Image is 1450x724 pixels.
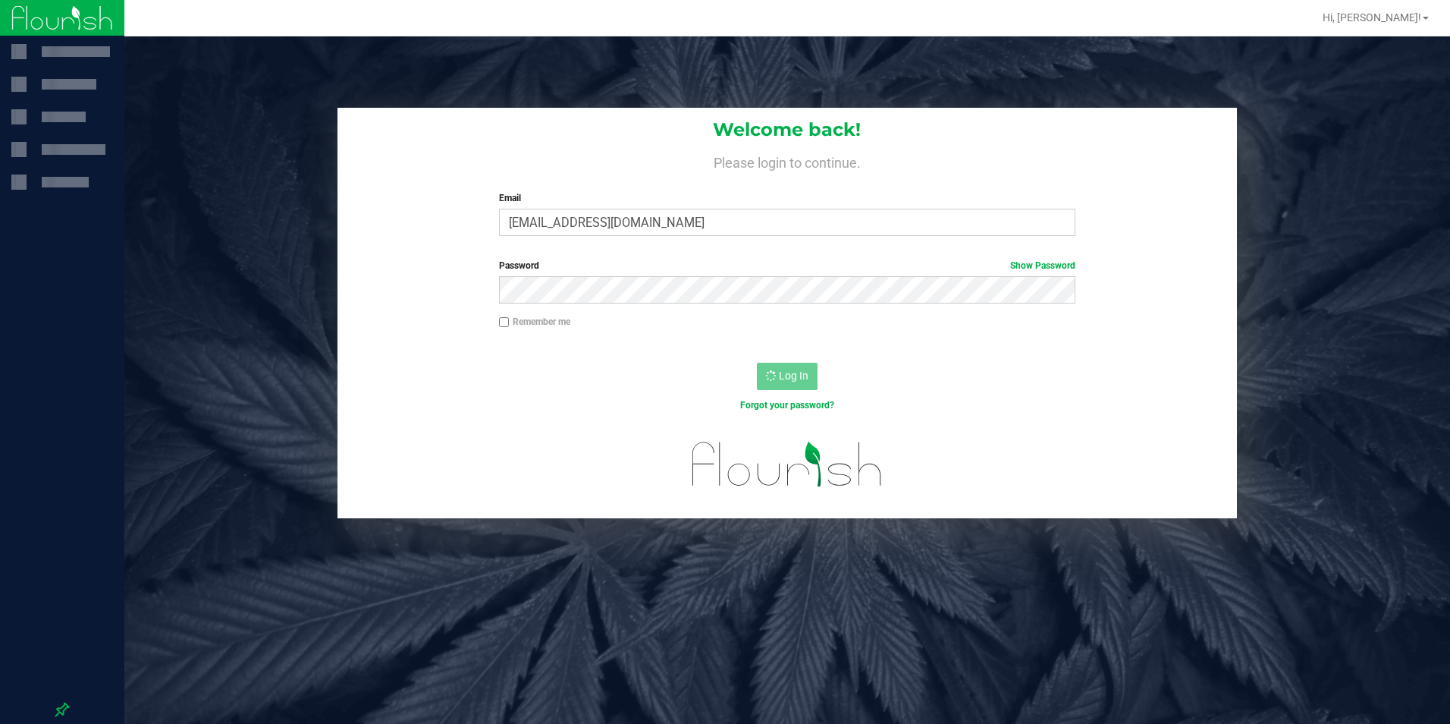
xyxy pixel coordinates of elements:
[675,428,899,500] img: flourish_logo.svg
[55,702,70,717] label: Pin the sidebar to full width on large screens
[337,152,1236,170] h4: Please login to continue.
[1010,260,1075,271] a: Show Password
[499,260,539,271] span: Password
[337,120,1236,140] h1: Welcome back!
[757,363,818,390] button: Log In
[499,317,510,328] input: Remember me
[779,370,808,382] span: Log In
[499,315,570,329] label: Remember me
[740,400,834,411] a: Forgot your password?
[1323,11,1421,24] span: Hi, [PERSON_NAME]!
[499,191,1075,205] label: Email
